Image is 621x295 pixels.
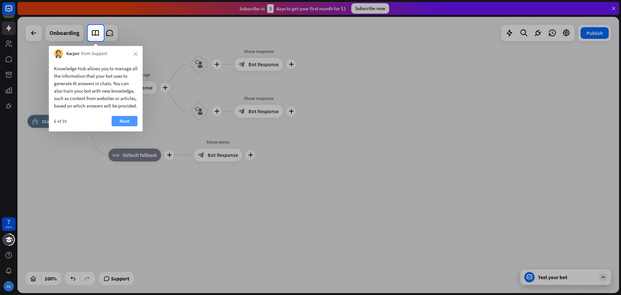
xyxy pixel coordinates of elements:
[54,65,137,109] div: Knowledge Hub allows you to manage all the information that your bot uses to generate AI answers ...
[5,3,25,22] button: Open LiveChat chat widget
[81,51,107,57] span: from Support
[66,51,80,57] span: Kacper
[112,116,137,126] button: Next
[134,52,137,56] i: close
[54,118,67,124] div: 6 of 10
